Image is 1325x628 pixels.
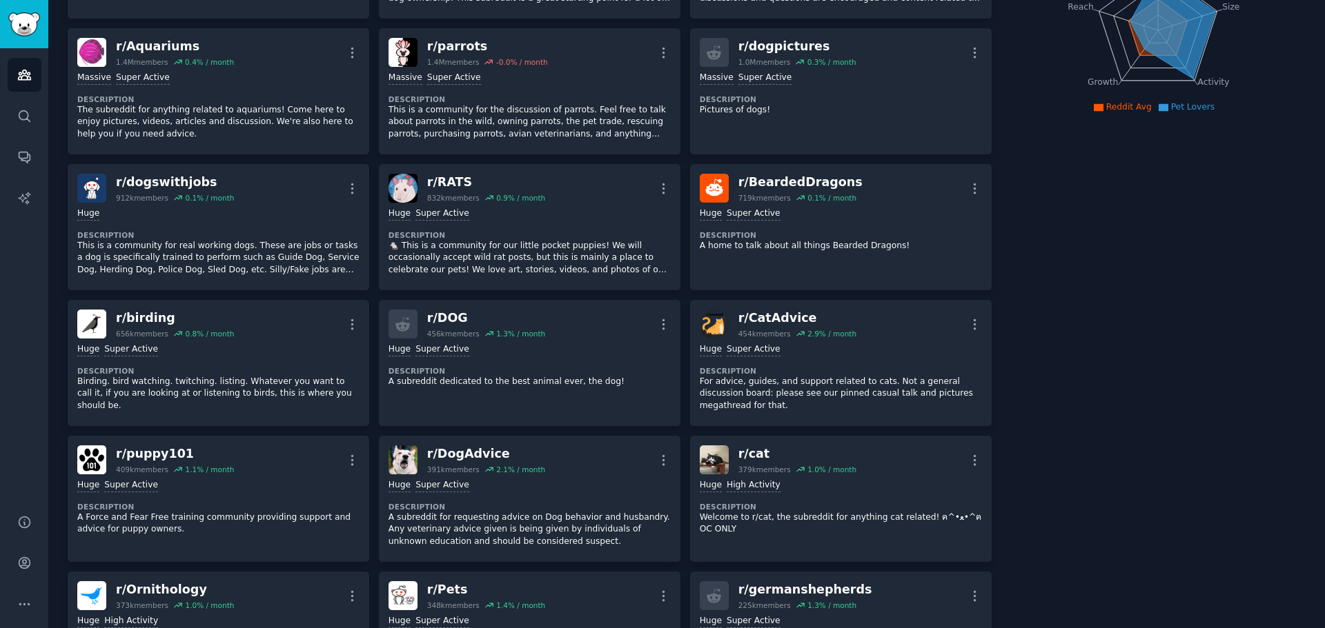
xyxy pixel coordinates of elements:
div: Huge [700,615,722,628]
div: 0.3 % / month [807,57,856,67]
span: Reddit Avg [1106,102,1152,112]
p: 🐁 This is a community for our little pocket puppies! We will occasionally accept wild rat posts, ... [389,240,671,276]
dt: Description [389,366,671,376]
a: dogswithjobsr/dogswithjobs912kmembers0.1% / monthHugeDescriptionThis is a community for real work... [68,164,369,290]
div: 1.4M members [427,57,480,67]
div: 456k members [427,329,480,338]
img: dogswithjobs [77,174,106,203]
p: A subreddit dedicated to the best animal ever, the dog! [389,376,671,388]
img: birding [77,310,106,338]
div: Huge [389,207,411,221]
div: 1.0M members [738,57,791,67]
p: Welcome to r/cat, the subreddit for anything cat related! ฅ^•ﻌ•^ฅ OC ONLY [700,511,982,536]
div: r/ Ornithology [116,581,234,598]
div: Huge [77,207,99,221]
span: Pet Lovers [1171,102,1215,112]
dt: Description [389,230,671,240]
div: 832k members [427,193,480,203]
p: This is a community for the discussion of parrots. Feel free to talk about parrots in the wild, o... [389,104,671,141]
div: 1.4 % / month [496,600,545,610]
div: Massive [77,72,111,85]
img: DogAdvice [389,445,418,474]
div: High Activity [727,479,781,492]
div: r/ CatAdvice [738,310,856,327]
div: Huge [77,615,99,628]
img: puppy101 [77,445,106,474]
div: Huge [389,615,411,628]
dt: Description [700,502,982,511]
div: Huge [389,479,411,492]
div: r/ Pets [427,581,545,598]
p: The subreddit for anything related to aquariums! Come here to enjoy pictures, videos, articles an... [77,104,360,141]
p: For advice, guides, and support related to cats. Not a general discussion board: please see our p... [700,376,982,412]
div: -0.0 % / month [496,57,548,67]
tspan: Activity [1197,77,1229,87]
div: Super Active [415,479,469,492]
div: 0.1 % / month [185,193,234,203]
div: r/ DogAdvice [427,445,545,463]
div: r/ BeardedDragons [738,174,863,191]
img: RATS [389,174,418,203]
div: Huge [700,207,722,221]
p: A subreddit for requesting advice on Dog behavior and husbandry. Any veterinary advice given is b... [389,511,671,548]
div: Massive [389,72,422,85]
p: Birding. bird watching. twitching. listing. Whatever you want to call it, if you are looking at o... [77,376,360,412]
a: BeardedDragonsr/BeardedDragons719kmembers0.1% / monthHugeSuper ActiveDescriptionA home to talk ab... [690,164,992,290]
div: r/ cat [738,445,856,463]
div: 409k members [116,465,168,474]
div: Super Active [427,72,481,85]
dt: Description [700,230,982,240]
div: r/ parrots [427,38,548,55]
img: parrots [389,38,418,67]
p: This is a community for real working dogs. These are jobs or tasks a dog is specifically trained ... [77,240,360,276]
div: Super Active [415,615,469,628]
a: r/DOG456kmembers1.3% / monthHugeSuper ActiveDescriptionA subreddit dedicated to the best animal e... [379,300,680,426]
div: 454k members [738,329,791,338]
div: r/ dogpictures [738,38,856,55]
img: BeardedDragons [700,174,729,203]
div: 225k members [738,600,791,610]
div: r/ puppy101 [116,445,234,463]
div: Huge [700,479,722,492]
div: 912k members [116,193,168,203]
p: Pictures of dogs! [700,104,982,117]
div: 1.3 % / month [807,600,856,610]
div: 2.9 % / month [807,329,856,338]
div: 1.3 % / month [496,329,545,338]
div: 1.0 % / month [185,600,234,610]
div: 0.1 % / month [807,193,856,203]
div: 1.0 % / month [807,465,856,474]
p: A home to talk about all things Bearded Dragons! [700,240,982,252]
a: catr/cat379kmembers1.0% / monthHugeHigh ActivityDescriptionWelcome to r/cat, the subreddit for an... [690,436,992,562]
div: Huge [77,343,99,356]
div: Super Active [415,343,469,356]
dt: Description [77,366,360,376]
div: 379k members [738,465,791,474]
div: 391k members [427,465,480,474]
div: 1.1 % / month [185,465,234,474]
div: 656k members [116,329,168,338]
dt: Description [389,502,671,511]
div: Super Active [104,479,158,492]
div: 719k members [738,193,791,203]
div: Super Active [727,207,781,221]
a: DogAdvicer/DogAdvice391kmembers2.1% / monthHugeSuper ActiveDescriptionA subreddit for requesting ... [379,436,680,562]
div: r/ dogswithjobs [116,174,234,191]
div: r/ RATS [427,174,545,191]
p: A Force and Fear Free training community providing support and advice for puppy owners. [77,511,360,536]
div: 0.4 % / month [185,57,234,67]
a: RATSr/RATS832kmembers0.9% / monthHugeSuper ActiveDescription🐁 This is a community for our little ... [379,164,680,290]
div: r/ Aquariums [116,38,234,55]
div: High Activity [104,615,158,628]
div: Super Active [415,207,469,221]
div: Super Active [727,615,781,628]
div: Super Active [727,343,781,356]
tspan: Growth [1088,77,1118,87]
img: GummySearch logo [8,12,40,37]
div: 348k members [427,600,480,610]
dt: Description [77,230,360,240]
div: r/ DOG [427,310,545,327]
div: r/ birding [116,310,234,327]
img: cat [700,445,729,474]
dt: Description [700,94,982,104]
